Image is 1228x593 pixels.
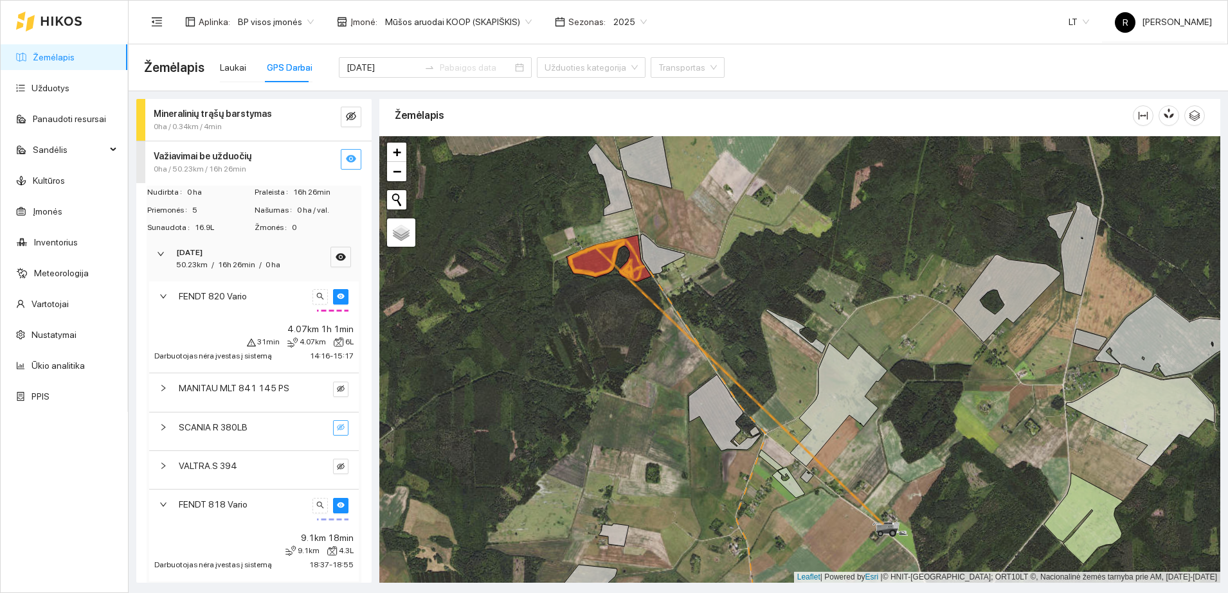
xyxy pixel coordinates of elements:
div: FENDT 818 Variosearcheye [149,490,359,527]
span: Praleista [255,186,293,199]
div: GPS Darbai [267,60,312,75]
span: menu-fold [151,16,163,28]
span: right [159,292,167,300]
span: to [424,62,435,73]
a: Vartotojai [32,299,69,309]
span: / [212,260,214,269]
span: FENDT 818 Vario [179,497,248,511]
span: Nudirbta [147,186,187,199]
span: 9.1km [298,545,320,557]
span: Žemėlapis [144,57,204,78]
a: Inventorius [34,237,78,247]
span: eye [346,154,356,166]
span: calendar [555,17,565,27]
div: Mineralinių trąšų barstymas0ha / 0.34km / 4mineye-invisible [136,99,372,141]
a: PPIS [32,391,50,402]
span: LT [1069,12,1089,31]
div: VALTRA.S 394eye-invisible [149,451,359,489]
span: eye [337,501,345,510]
span: search [316,292,324,301]
a: Nustatymai [32,330,77,340]
a: Layers [387,218,415,247]
span: shop [337,17,347,27]
div: Laukai [220,60,246,75]
span: Našumas [255,204,297,217]
span: 0 ha / val. [297,204,361,217]
span: Aplinka : [199,15,230,29]
span: Žmonės [255,222,292,234]
span: Priemonės [147,204,192,217]
span: Sandėlis [33,137,106,163]
button: eye-invisible [333,459,348,474]
span: | [881,572,883,581]
div: SCANIA R 380LBeye-invisible [149,412,359,450]
a: Užduotys [32,83,69,93]
span: layout [185,17,195,27]
span: 0 ha [266,260,280,269]
span: eye [336,252,346,264]
span: 16.9L [195,222,253,234]
span: 0ha / 0.34km / 4min [154,121,222,133]
a: Žemėlapis [33,52,75,62]
span: 9.1km 18min [301,531,354,545]
input: Pabaigos data [440,60,512,75]
a: Įmonės [33,206,62,217]
strong: [DATE] [176,248,203,257]
span: eye-invisible [337,463,345,472]
span: / [259,260,262,269]
span: eye [337,292,345,301]
span: right [159,423,167,431]
span: 4.07km [300,336,326,348]
button: eye-invisible [333,420,348,436]
input: Pradžios data [347,60,419,75]
span: Mūšos aruodai KOOP (SKAPIŠKIS) [385,12,532,31]
span: search [316,501,324,510]
span: 50.23km [176,260,208,269]
a: Zoom in [387,143,406,162]
a: Leaflet [797,572,820,581]
div: MANITAU MLT 841 145 PSeye-invisible [149,373,359,411]
button: eye [333,289,348,305]
div: [DATE]50.23km/16h 26min/0 haeye [147,239,361,279]
span: 16h 26min [218,260,255,269]
span: eye-invisible [346,111,356,123]
span: Sezonas : [568,15,606,29]
button: eye [341,149,361,170]
span: right [157,250,165,258]
span: FENDT 820 Vario [179,289,247,303]
span: eye-invisible [337,385,345,394]
span: column-width [1133,111,1153,121]
button: eye [333,498,348,513]
button: search [312,498,328,513]
button: eye-invisible [333,382,348,397]
button: column-width [1133,105,1153,126]
span: R [1123,12,1128,33]
span: 5 [192,204,253,217]
a: Kultūros [33,175,65,186]
button: eye-invisible [341,107,361,127]
span: 14:16 - 15:17 [310,351,354,360]
span: [PERSON_NAME] [1115,17,1212,27]
button: Initiate a new search [387,190,406,209]
span: VALTRA.S 394 [179,459,237,473]
span: 2025 [613,12,647,31]
span: right [159,462,167,470]
div: FENDT 820 Variosearcheye [149,281,359,319]
strong: Važiavimai be užduočių [154,151,251,161]
button: search [312,289,328,305]
span: 4.3L [339,545,354,557]
span: + [393,144,401,160]
span: right [159,500,167,508]
span: warning [247,338,256,347]
a: Ūkio analitika [32,360,85,371]
span: Darbuotojas nėra įvestas į sistemą [154,351,272,360]
span: Darbuotojas nėra įvestas į sistemą [154,560,272,569]
span: eye-invisible [337,423,345,432]
span: SCANIA R 380LB [179,420,248,434]
span: right [159,384,167,392]
a: Esri [865,572,879,581]
span: 16h 26min [293,186,361,199]
div: Žemėlapis [395,97,1133,134]
div: | Powered by © HNIT-[GEOGRAPHIC_DATA]; ORT10LT ©, Nacionalinė žemės tarnyba prie AM, [DATE]-[DATE] [794,572,1220,583]
span: MANITAU MLT 841 145 PS [179,381,289,395]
